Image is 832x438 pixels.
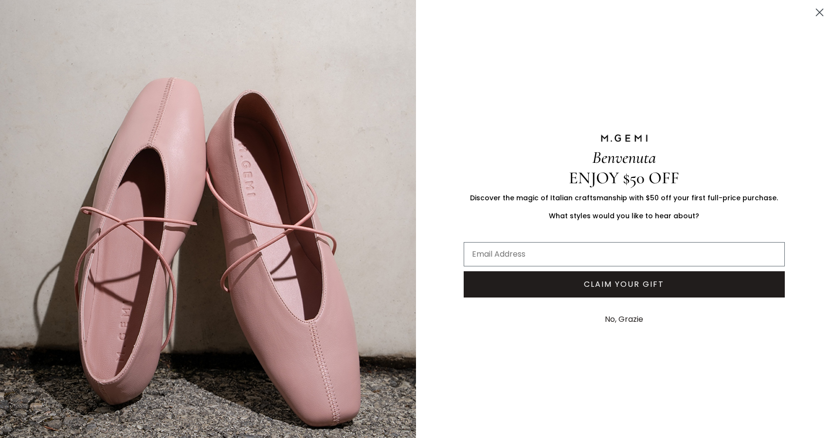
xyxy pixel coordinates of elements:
span: ENJOY $50 OFF [569,168,679,188]
button: CLAIM YOUR GIFT [464,271,785,298]
button: Close dialog [811,4,828,21]
img: M.GEMI [600,134,649,142]
span: Benvenuta [592,147,656,168]
input: Email Address [464,242,785,266]
button: No, Grazie [600,307,648,332]
span: What styles would you like to hear about? [549,211,699,221]
span: Discover the magic of Italian craftsmanship with $50 off your first full-price purchase. [470,193,778,203]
